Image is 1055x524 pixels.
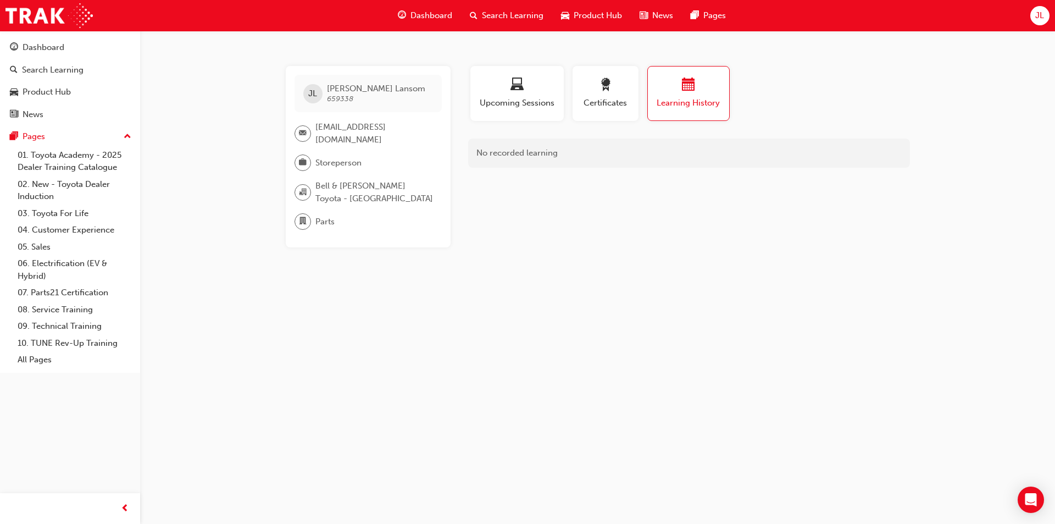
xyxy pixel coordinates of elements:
[13,318,136,335] a: 09. Technical Training
[10,65,18,75] span: search-icon
[389,4,461,27] a: guage-iconDashboard
[4,104,136,125] a: News
[13,284,136,301] a: 07. Parts21 Certification
[1018,487,1044,513] div: Open Intercom Messenger
[13,351,136,368] a: All Pages
[691,9,699,23] span: pages-icon
[13,301,136,318] a: 08. Service Training
[23,86,71,98] div: Product Hub
[308,87,317,100] span: JL
[470,66,564,121] button: Upcoming Sessions
[13,335,136,352] a: 10. TUNE Rev-Up Training
[10,132,18,142] span: pages-icon
[315,121,433,146] span: [EMAIL_ADDRESS][DOMAIN_NAME]
[4,126,136,147] button: Pages
[299,126,307,141] span: email-icon
[13,176,136,205] a: 02. New - Toyota Dealer Induction
[5,3,93,28] img: Trak
[1030,6,1050,25] button: JL
[124,130,131,144] span: up-icon
[23,108,43,121] div: News
[410,9,452,22] span: Dashboard
[599,78,612,93] span: award-icon
[470,9,477,23] span: search-icon
[315,216,335,228] span: Parts
[13,255,136,284] a: 06. Electrification (EV & Hybrid)
[121,502,129,516] span: prev-icon
[640,9,648,23] span: news-icon
[561,9,569,23] span: car-icon
[682,4,735,27] a: pages-iconPages
[299,156,307,170] span: briefcase-icon
[4,37,136,58] a: Dashboard
[10,43,18,53] span: guage-icon
[461,4,552,27] a: search-iconSearch Learning
[315,157,362,169] span: Storeperson
[479,97,556,109] span: Upcoming Sessions
[13,205,136,222] a: 03. Toyota For Life
[468,139,910,168] div: No recorded learning
[4,60,136,80] a: Search Learning
[13,147,136,176] a: 01. Toyota Academy - 2025 Dealer Training Catalogue
[4,35,136,126] button: DashboardSearch LearningProduct HubNews
[10,110,18,120] span: news-icon
[23,41,64,54] div: Dashboard
[482,9,543,22] span: Search Learning
[327,84,425,93] span: [PERSON_NAME] Lansom
[652,9,673,22] span: News
[631,4,682,27] a: news-iconNews
[299,214,307,229] span: department-icon
[573,66,638,121] button: Certificates
[647,66,730,121] button: Learning History
[10,87,18,97] span: car-icon
[581,97,630,109] span: Certificates
[703,9,726,22] span: Pages
[315,180,433,205] span: Bell & [PERSON_NAME] Toyota - [GEOGRAPHIC_DATA]
[327,94,353,103] span: 659338
[22,64,84,76] div: Search Learning
[682,78,695,93] span: calendar-icon
[552,4,631,27] a: car-iconProduct Hub
[23,130,45,143] div: Pages
[574,9,622,22] span: Product Hub
[1035,9,1044,22] span: JL
[13,222,136,239] a: 04. Customer Experience
[510,78,524,93] span: laptop-icon
[398,9,406,23] span: guage-icon
[4,82,136,102] a: Product Hub
[13,239,136,256] a: 05. Sales
[299,185,307,200] span: organisation-icon
[656,97,721,109] span: Learning History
